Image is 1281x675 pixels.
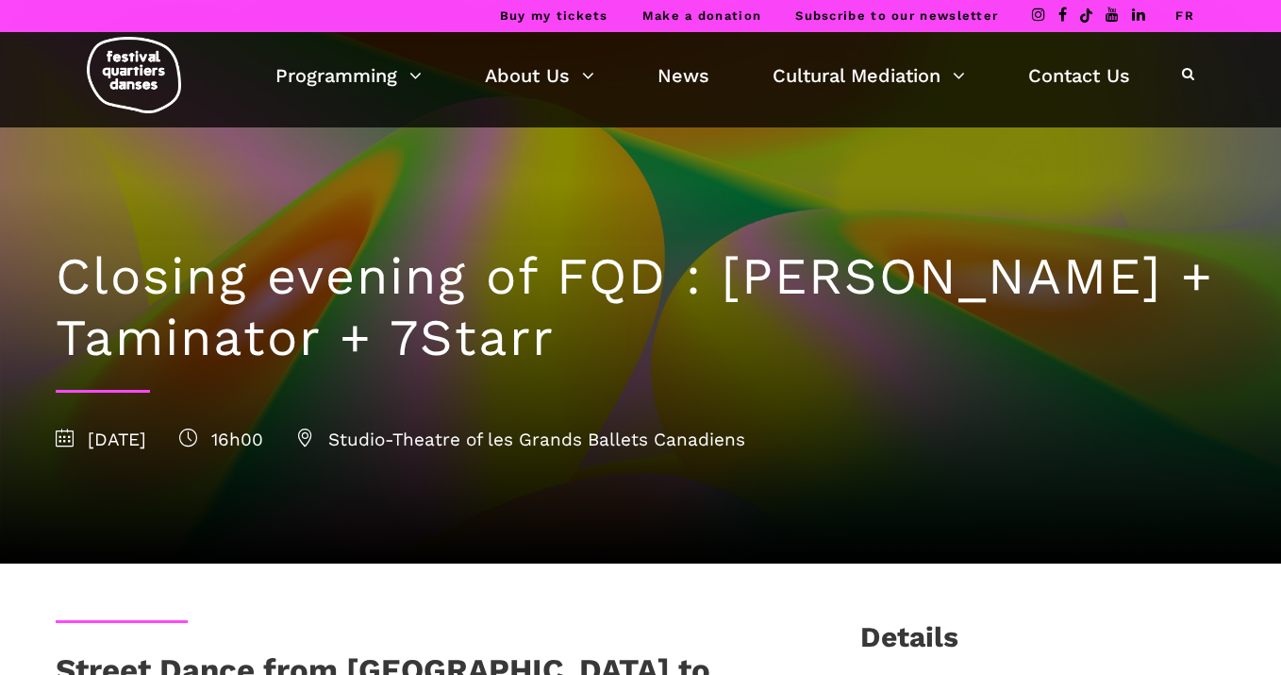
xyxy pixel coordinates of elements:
[1028,59,1130,92] a: Contact Us
[795,8,998,23] a: Subscribe to our newsletter
[179,429,263,450] span: 16h00
[296,429,745,450] span: Studio-Theatre of les Grands Ballets Canadiens
[500,8,608,23] a: Buy my tickets
[56,429,146,450] span: [DATE]
[56,246,1225,369] h1: Closing evening of FQD : [PERSON_NAME] + Taminator + 7Starr
[485,59,594,92] a: About Us
[860,620,958,667] h3: Details
[642,8,762,23] a: Make a donation
[773,59,965,92] a: Cultural Mediation
[1175,8,1194,23] a: FR
[275,59,422,92] a: Programming
[657,59,709,92] a: News
[87,37,181,113] img: logo-fqd-med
